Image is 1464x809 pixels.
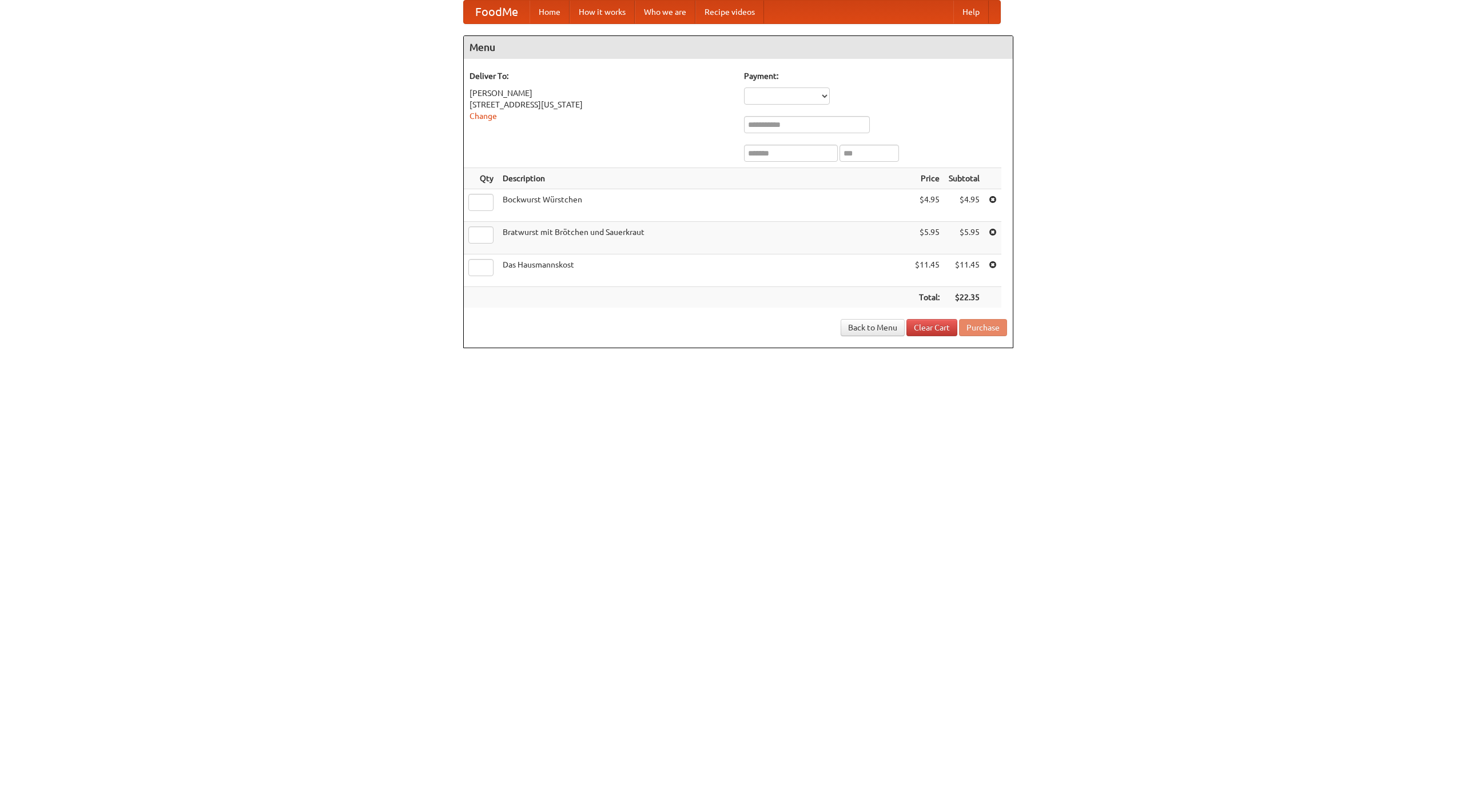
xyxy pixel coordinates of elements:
[944,168,984,189] th: Subtotal
[695,1,764,23] a: Recipe videos
[498,189,910,222] td: Bockwurst Würstchen
[953,1,989,23] a: Help
[530,1,570,23] a: Home
[498,254,910,287] td: Das Hausmannskost
[910,189,944,222] td: $4.95
[910,168,944,189] th: Price
[570,1,635,23] a: How it works
[944,222,984,254] td: $5.95
[906,319,957,336] a: Clear Cart
[470,99,733,110] div: [STREET_ADDRESS][US_STATE]
[959,319,1007,336] button: Purchase
[910,222,944,254] td: $5.95
[841,319,905,336] a: Back to Menu
[744,70,1007,82] h5: Payment:
[944,189,984,222] td: $4.95
[910,254,944,287] td: $11.45
[498,222,910,254] td: Bratwurst mit Brötchen und Sauerkraut
[635,1,695,23] a: Who we are
[470,111,497,121] a: Change
[498,168,910,189] th: Description
[470,87,733,99] div: [PERSON_NAME]
[470,70,733,82] h5: Deliver To:
[944,287,984,308] th: $22.35
[464,1,530,23] a: FoodMe
[944,254,984,287] td: $11.45
[464,36,1013,59] h4: Menu
[910,287,944,308] th: Total:
[464,168,498,189] th: Qty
